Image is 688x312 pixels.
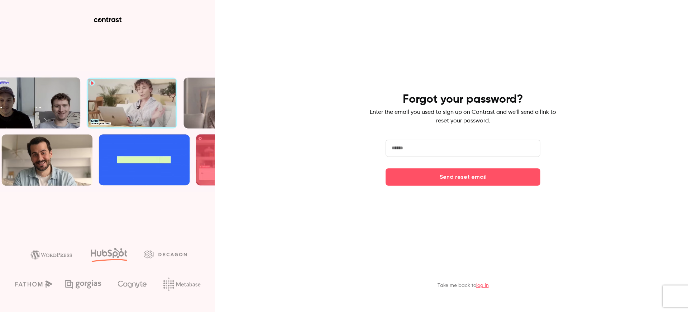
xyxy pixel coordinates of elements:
[144,250,187,258] img: decagon
[386,168,540,186] button: Send reset email
[370,108,556,125] p: Enter the email you used to sign up on Contrast and we'll send a link to reset your password.
[476,283,489,288] a: log in
[403,92,523,107] h4: Forgot your password?
[438,282,489,289] p: Take me back to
